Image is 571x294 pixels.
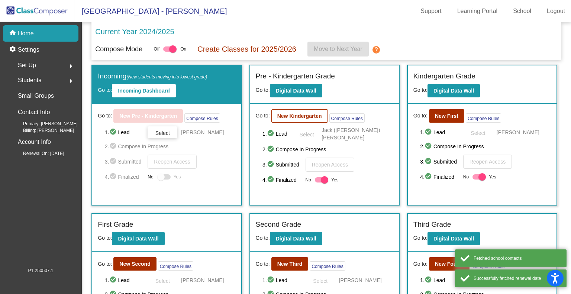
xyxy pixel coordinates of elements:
b: Digital Data Wall [433,88,474,94]
button: Reopen Access [148,155,196,169]
button: Select [148,274,177,286]
span: Go to: [98,112,112,120]
mat-icon: check_circle [109,142,118,151]
b: New Second [119,261,150,267]
mat-icon: check_circle [267,145,276,154]
button: Digital Data Wall [270,232,322,245]
span: Move to Next Year [314,46,362,52]
p: Compose Mode [95,44,142,54]
button: Reopen Access [463,155,512,169]
span: 4. Finalized [420,172,459,181]
mat-icon: check_circle [267,276,276,285]
button: New First [429,109,464,123]
span: 1. Lead [105,128,144,137]
b: New First [435,113,458,119]
button: New Pre - Kindergarten [113,109,183,123]
b: Incoming Dashboard [118,88,170,94]
span: Select [300,132,314,138]
span: Go to: [413,112,428,120]
button: Digital Data Wall [270,84,322,97]
mat-icon: check_circle [109,172,118,181]
button: Incoming Dashboard [112,84,175,97]
button: New Fourth [429,257,470,271]
span: Reopen Access [154,159,190,165]
button: Compose Rules [184,113,220,123]
span: 1. Lead [262,276,302,285]
span: Go to: [413,235,428,241]
button: Compose Rules [329,113,365,123]
p: Current Year 2024/2025 [95,26,174,37]
mat-icon: check_circle [267,129,276,138]
mat-icon: check_circle [425,157,433,166]
mat-icon: check_circle [267,160,276,169]
span: Go to: [256,260,270,268]
button: Compose Rules [466,113,501,123]
span: Go to: [413,87,428,93]
span: Go to: [256,87,270,93]
span: 3. Submitted [105,157,144,166]
span: Students [18,75,41,85]
span: 3. Submitted [262,160,302,169]
b: Digital Data Wall [276,88,316,94]
span: Go to: [98,87,112,93]
span: Go to: [256,235,270,241]
span: 2. Compose In Progress [105,142,236,151]
a: School [507,5,537,17]
span: Go to: [98,260,112,268]
span: Reopen Access [470,159,506,165]
span: Go to: [413,260,428,268]
label: Pre - Kindergarten Grade [256,71,335,82]
mat-icon: check_circle [109,128,118,137]
span: 1. Lead [105,276,144,285]
span: Renewal On: [DATE] [11,150,64,157]
span: No [148,174,153,180]
mat-icon: check_circle [109,276,118,285]
button: Digital Data Wall [428,84,480,97]
span: Yes [174,172,181,181]
div: Fetched school contacts [474,255,561,262]
b: New Kindergarten [277,113,322,119]
mat-icon: check_circle [425,128,433,137]
span: (New students moving into lowest grade) [126,74,207,80]
button: Compose Rules [158,261,193,271]
span: [PERSON_NAME] [181,129,224,136]
mat-icon: check_circle [425,142,433,151]
p: Create Classes for 2025/2026 [197,43,296,55]
mat-icon: help [372,45,381,54]
p: Account Info [18,137,51,147]
span: Billing: [PERSON_NAME] [11,127,74,134]
button: Select [294,128,318,140]
span: 2. Compose In Progress [262,145,393,154]
a: Learning Portal [451,5,504,17]
button: Reopen Access [306,158,354,172]
span: Select [155,130,170,136]
span: Select [313,278,328,284]
span: 1. Lead [262,129,290,138]
span: 3. Submitted [420,157,459,166]
span: Primary: [PERSON_NAME] [11,120,78,127]
b: New Pre - Kindergarten [119,113,177,119]
span: Set Up [18,60,36,71]
button: Select [463,126,493,138]
mat-icon: check_circle [425,172,433,181]
button: Digital Data Wall [428,232,480,245]
p: Home [18,29,34,38]
span: Yes [331,175,339,184]
div: Successfully fetched renewal date [474,275,561,282]
mat-icon: check_circle [425,276,433,285]
mat-icon: check_circle [109,157,118,166]
label: Incoming [98,71,207,82]
button: New Third [271,257,309,271]
p: Contact Info [18,107,50,117]
span: No [306,177,311,183]
span: [PERSON_NAME] [181,277,224,284]
label: Kindergarten Grade [413,71,475,82]
span: 1. Lead [420,128,459,137]
b: New Third [277,261,303,267]
mat-icon: check_circle [267,175,276,184]
label: Second Grade [256,219,301,230]
b: Digital Data Wall [118,236,158,242]
span: Go to: [98,235,112,241]
mat-icon: home [9,29,18,38]
b: Digital Data Wall [276,236,316,242]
